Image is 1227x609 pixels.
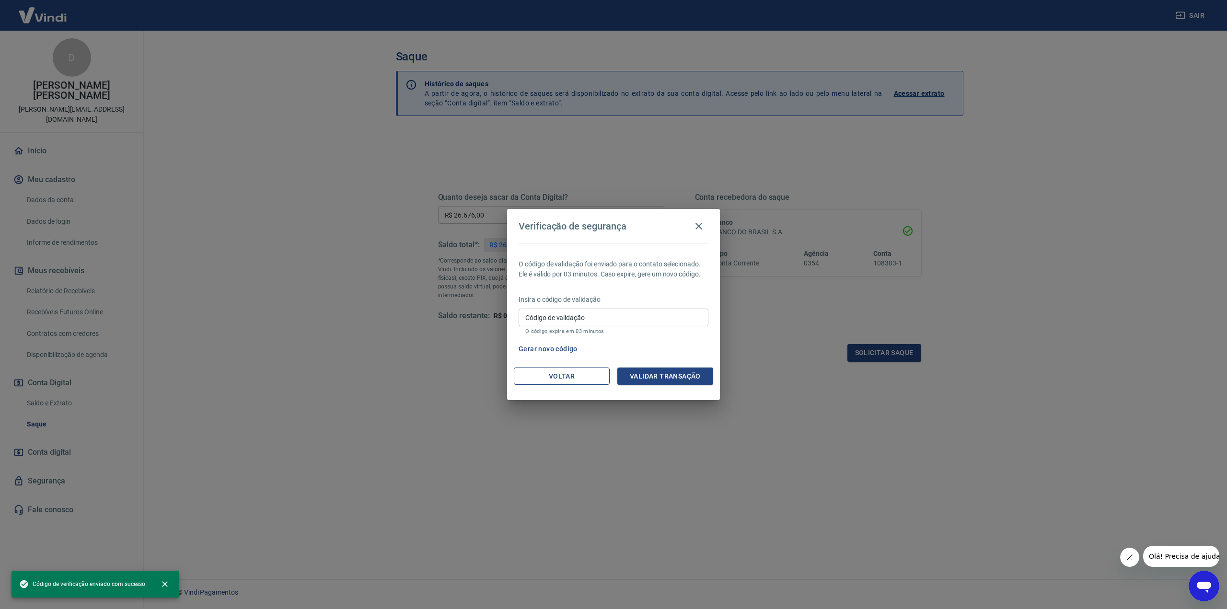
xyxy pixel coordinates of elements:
p: O código expira em 03 minutos. [525,328,702,334]
button: Validar transação [617,368,713,385]
h4: Verificação de segurança [519,220,626,232]
button: Gerar novo código [515,340,581,358]
p: O código de validação foi enviado para o contato selecionado. Ele é válido por 03 minutos. Caso e... [519,259,708,279]
p: Insira o código de validação [519,295,708,305]
span: Código de verificação enviado com sucesso. [19,579,147,589]
button: close [154,574,175,595]
iframe: Fechar mensagem [1120,548,1139,567]
span: Olá! Precisa de ajuda? [6,7,81,14]
iframe: Botão para abrir a janela de mensagens [1189,571,1219,601]
button: Voltar [514,368,610,385]
iframe: Mensagem da empresa [1143,546,1219,567]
